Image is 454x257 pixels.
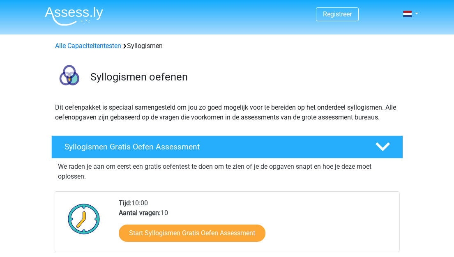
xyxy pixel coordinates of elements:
[55,42,121,50] a: Alle Capaciteitentesten
[55,103,399,122] p: Dit oefenpakket is speciaal samengesteld om jou zo goed mogelijk voor te bereiden op het onderdee...
[65,142,362,151] h4: Syllogismen Gratis Oefen Assessment
[63,198,105,239] img: Klok
[119,199,131,207] b: Tijd:
[58,162,396,181] p: We raden je aan om eerst een gratis oefentest te doen om te zien of je de opgaven snapt en hoe je...
[52,61,87,96] img: syllogismen
[90,71,396,83] h3: Syllogismen oefenen
[323,10,352,18] a: Registreer
[113,198,399,252] div: 10:00 10
[119,225,265,242] a: Start Syllogismen Gratis Oefen Assessment
[52,41,403,51] div: Syllogismen
[119,209,161,217] b: Aantal vragen:
[48,135,406,158] a: Syllogismen Gratis Oefen Assessment
[45,7,103,26] img: Assessly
